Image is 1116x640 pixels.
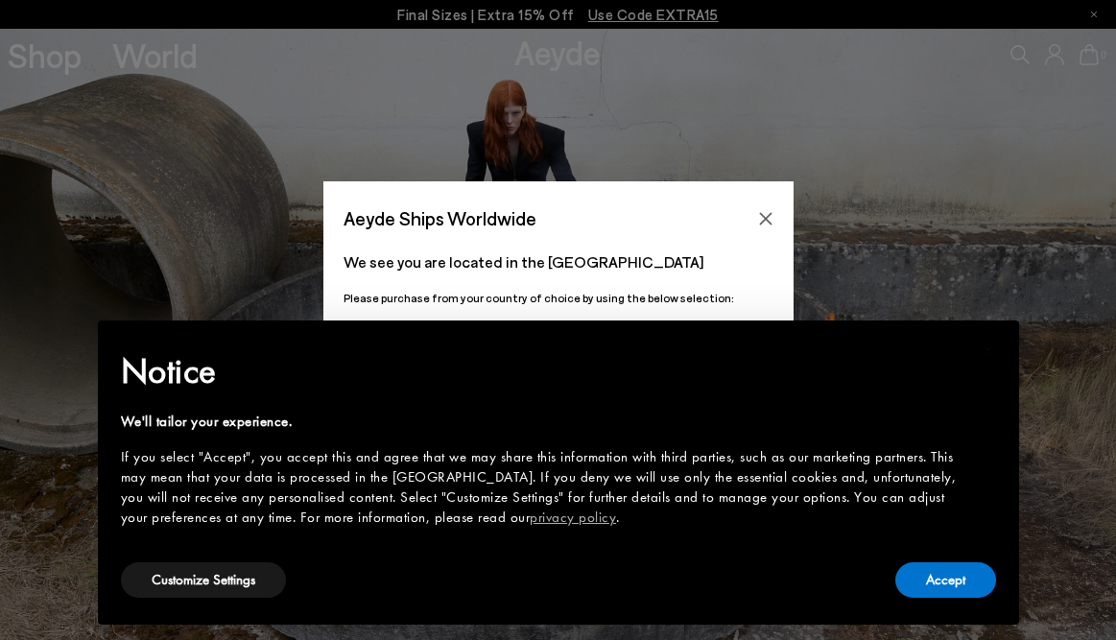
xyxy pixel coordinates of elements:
h2: Notice [121,346,965,396]
span: × [982,334,994,364]
button: Accept [895,562,996,598]
div: If you select "Accept", you accept this and agree that we may share this information with third p... [121,447,965,528]
p: We see you are located in the [GEOGRAPHIC_DATA] [344,250,773,273]
span: Aeyde Ships Worldwide [344,201,536,235]
button: Customize Settings [121,562,286,598]
a: privacy policy [530,508,616,527]
div: We'll tailor your experience. [121,412,965,432]
button: Close this notice [965,326,1011,372]
p: Please purchase from your country of choice by using the below selection: [344,289,773,307]
button: Close [751,204,780,233]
